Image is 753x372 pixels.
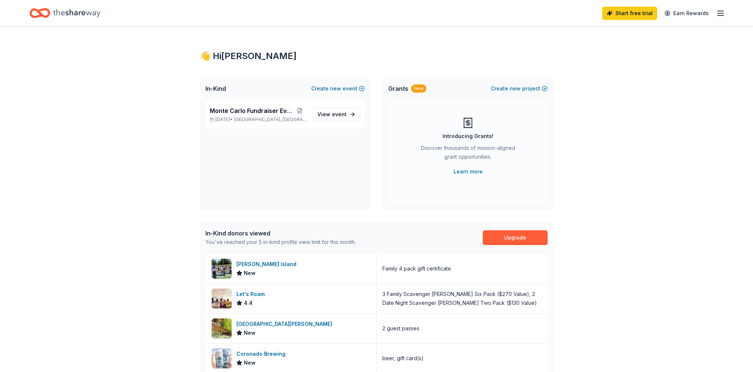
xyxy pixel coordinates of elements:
div: [PERSON_NAME] Island [236,260,299,269]
div: Introducing Grants! [443,132,493,141]
a: Home [30,4,100,22]
span: event [332,111,347,117]
div: New [411,85,426,93]
span: Monte Carlo Fundraiser Event [210,106,293,115]
a: Upgrade [483,230,548,245]
div: Let's Roam [236,290,268,299]
img: Image for Santa Barbara Zoo [212,318,232,338]
div: Family 4 pack gift certificate [382,264,451,273]
div: beer, gift card(s) [382,354,424,363]
span: New [244,358,256,367]
img: Image for Mulligan's Island [212,259,232,279]
span: New [244,269,256,278]
div: Discover thousands of mission-aligned grant opportunities. [418,144,518,164]
img: Image for Let's Roam [212,289,232,309]
div: Coronado Brewing [236,349,288,358]
span: In-Kind [205,84,226,93]
a: Start free trial [602,7,657,20]
div: 3 Family Scavenger [PERSON_NAME] Six Pack ($270 Value), 2 Date Night Scavenger [PERSON_NAME] Two ... [382,290,542,307]
div: [GEOGRAPHIC_DATA][PERSON_NAME] [236,320,335,328]
span: new [330,84,341,93]
span: 4.4 [244,299,253,307]
span: New [244,328,256,337]
div: You've reached your 5 in-kind profile view limit for this month. [205,238,356,247]
img: Image for Coronado Brewing [212,348,232,368]
span: new [510,84,521,93]
div: In-Kind donors viewed [205,229,356,238]
span: [GEOGRAPHIC_DATA], [GEOGRAPHIC_DATA] [234,117,307,123]
a: Learn more [454,167,483,176]
a: Earn Rewards [660,7,713,20]
div: 👋 Hi [PERSON_NAME] [199,50,554,62]
div: 2 guest passes [382,324,419,333]
p: [DATE] • [210,117,307,123]
a: View event [313,108,360,121]
span: View [317,110,347,119]
button: Createnewproject [491,84,548,93]
span: Grants [388,84,408,93]
button: Createnewevent [311,84,365,93]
